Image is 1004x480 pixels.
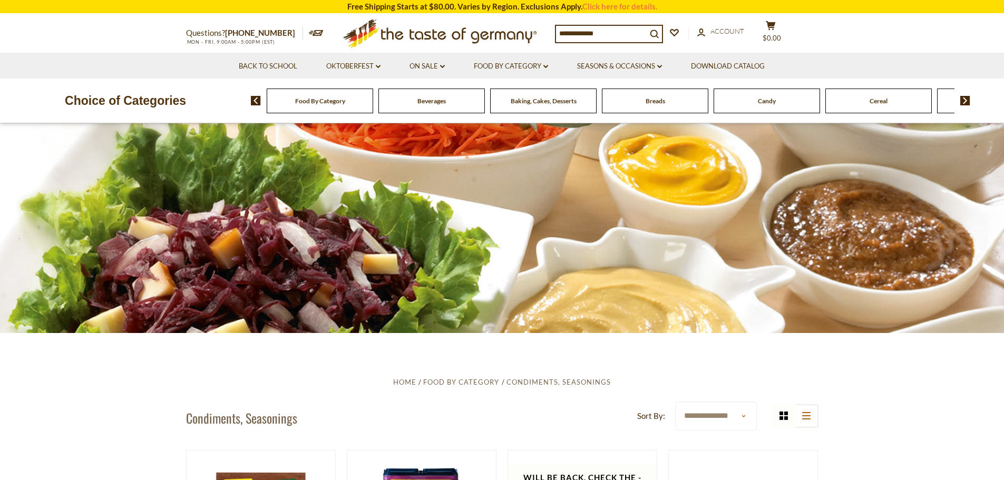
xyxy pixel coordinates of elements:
[186,26,303,40] p: Questions?
[186,39,276,45] span: MON - FRI, 9:00AM - 5:00PM (EST)
[186,410,297,426] h1: Condiments, Seasonings
[577,61,662,72] a: Seasons & Occasions
[758,97,776,105] a: Candy
[755,21,787,47] button: $0.00
[506,378,611,386] a: Condiments, Seasonings
[393,378,416,386] a: Home
[697,26,744,37] a: Account
[511,97,577,105] a: Baking, Cakes, Desserts
[637,409,665,423] label: Sort By:
[710,27,744,35] span: Account
[295,97,345,105] a: Food By Category
[251,96,261,105] img: previous arrow
[410,61,445,72] a: On Sale
[326,61,381,72] a: Oktoberfest
[870,97,888,105] a: Cereal
[225,28,295,37] a: [PHONE_NUMBER]
[582,2,657,11] a: Click here for details.
[474,61,548,72] a: Food By Category
[960,96,970,105] img: next arrow
[763,34,781,42] span: $0.00
[691,61,765,72] a: Download Catalog
[646,97,665,105] a: Breads
[423,378,499,386] a: Food By Category
[417,97,446,105] a: Beverages
[239,61,297,72] a: Back to School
